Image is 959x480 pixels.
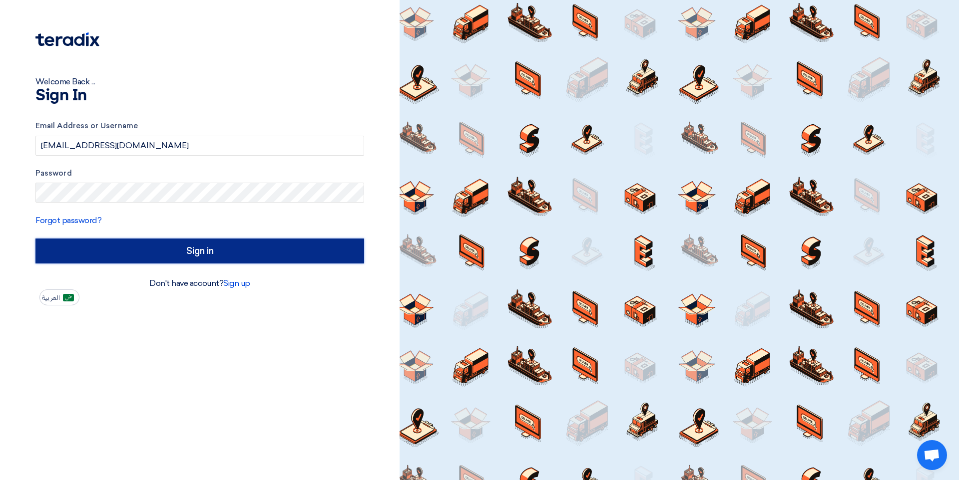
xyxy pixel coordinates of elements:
[35,168,364,179] label: Password
[35,216,101,225] a: Forgot password?
[35,277,364,289] div: Don't have account?
[35,76,364,88] div: Welcome Back ...
[42,294,60,301] span: العربية
[35,120,364,132] label: Email Address or Username
[917,440,947,470] div: Open chat
[35,239,364,263] input: Sign in
[223,278,250,288] a: Sign up
[35,32,99,46] img: Teradix logo
[35,88,364,104] h1: Sign In
[35,136,364,156] input: Enter your business email or username
[39,289,79,305] button: العربية
[63,294,74,301] img: ar-AR.png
